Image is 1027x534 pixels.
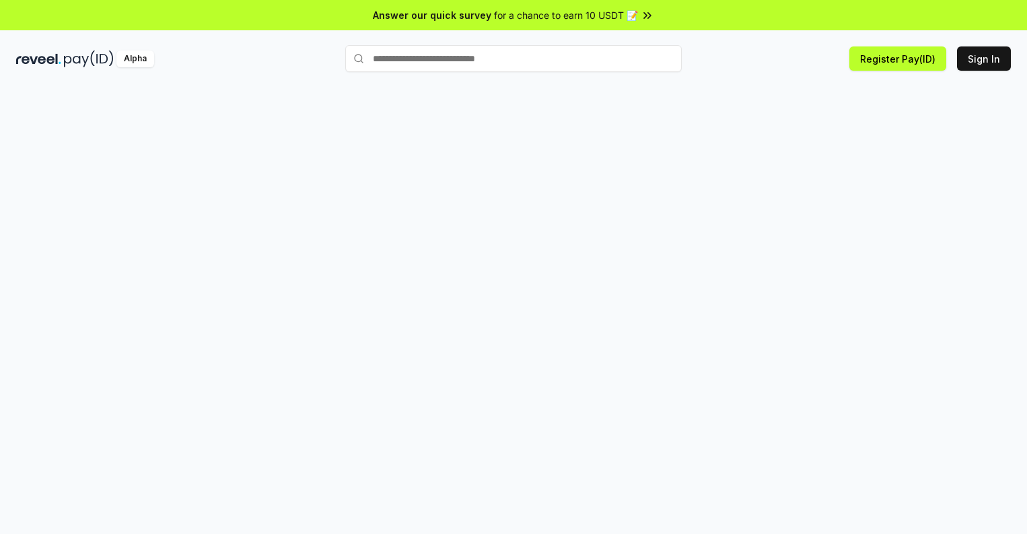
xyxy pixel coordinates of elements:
[16,51,61,67] img: reveel_dark
[116,51,154,67] div: Alpha
[849,46,946,71] button: Register Pay(ID)
[373,8,491,22] span: Answer our quick survey
[957,46,1011,71] button: Sign In
[64,51,114,67] img: pay_id
[494,8,638,22] span: for a chance to earn 10 USDT 📝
